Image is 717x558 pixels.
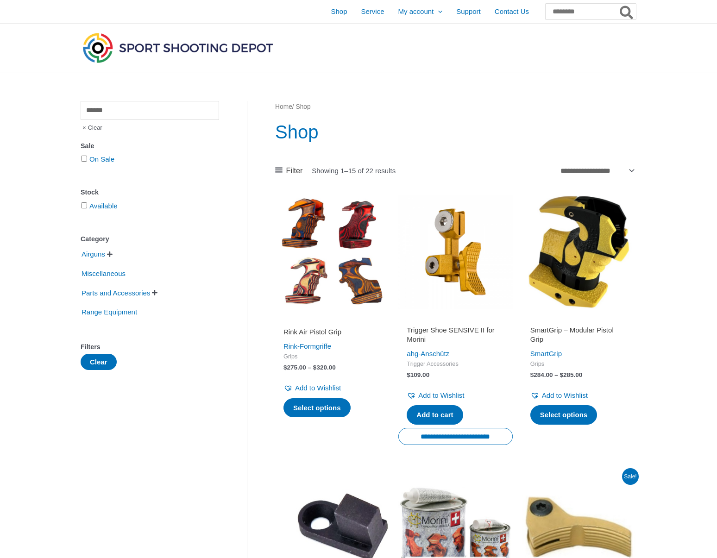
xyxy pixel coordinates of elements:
[81,340,219,354] div: Filters
[530,326,628,344] h2: SmartGrip – Modular Pistol Grip
[152,289,157,296] span: 
[530,371,553,378] bdi: 284.00
[283,314,381,326] iframe: Customer reviews powered by Trustpilot
[407,350,449,357] a: ahg-Anschütz
[407,371,429,378] bdi: 109.00
[530,350,562,357] a: SmartGrip
[81,266,126,282] span: Miscellaneous
[283,342,331,350] a: Rink-Formgriffe
[107,251,113,257] span: 
[283,382,341,395] a: Add to Wishlist
[81,31,275,65] img: Sport Shooting Depot
[275,164,302,178] a: Filter
[530,371,534,378] span: $
[81,354,117,370] button: Clear
[81,288,151,296] a: Parts and Accessories
[81,285,151,301] span: Parts and Accessories
[81,304,138,320] span: Range Equipment
[275,101,636,113] nav: Breadcrumb
[398,195,512,309] img: Trigger Shoe SENSIVE II for Morini
[407,405,463,425] a: Add to cart: “Trigger Shoe SENSIVE II for Morini”
[313,364,336,371] bdi: 320.00
[554,371,558,378] span: –
[81,250,106,257] a: Airguns
[560,371,564,378] span: $
[530,360,628,368] span: Grips
[557,163,636,177] select: Shop order
[530,314,628,326] iframe: Customer reviews powered by Trustpilot
[530,405,597,425] a: Select options for “SmartGrip - Modular Pistol Grip”
[286,164,303,178] span: Filter
[81,202,87,208] input: Available
[283,364,287,371] span: $
[81,186,219,199] div: Stock
[81,120,102,136] span: Clear
[530,326,628,347] a: SmartGrip – Modular Pistol Grip
[81,139,219,153] div: Sale
[522,195,636,309] img: SmartGrip - Modular Pistol Grip
[275,119,636,145] h1: Shop
[560,371,583,378] bdi: 285.00
[407,314,504,326] iframe: Customer reviews powered by Trustpilot
[308,364,312,371] span: –
[407,389,464,402] a: Add to Wishlist
[89,155,114,163] a: On Sale
[283,364,306,371] bdi: 275.00
[407,326,504,344] h2: Trigger Shoe SENSIVE II for Morini
[89,202,118,210] a: Available
[618,4,636,19] button: Search
[407,371,410,378] span: $
[275,103,292,110] a: Home
[81,156,87,162] input: On Sale
[81,246,106,262] span: Airguns
[81,307,138,315] a: Range Equipment
[283,353,381,361] span: Grips
[313,364,317,371] span: $
[283,327,381,337] h2: Rink Air Pistol Grip
[418,391,464,399] span: Add to Wishlist
[81,269,126,277] a: Miscellaneous
[312,167,396,174] p: Showing 1–15 of 22 results
[622,468,639,485] span: Sale!
[530,389,588,402] a: Add to Wishlist
[295,384,341,392] span: Add to Wishlist
[283,398,351,418] a: Select options for “Rink Air Pistol Grip”
[542,391,588,399] span: Add to Wishlist
[81,232,219,246] div: Category
[283,327,381,340] a: Rink Air Pistol Grip
[407,360,504,368] span: Trigger Accessories
[275,195,389,309] img: Rink Air Pistol Grip
[407,326,504,347] a: Trigger Shoe SENSIVE II for Morini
